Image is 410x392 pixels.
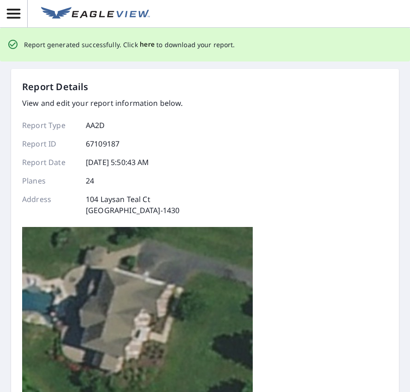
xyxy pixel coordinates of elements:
[86,120,105,131] p: AA2D
[36,1,155,26] a: EV Logo
[22,175,77,186] p: Planes
[22,98,183,109] p: View and edit your report information below.
[86,194,179,216] p: 104 Laysan Teal Ct [GEOGRAPHIC_DATA]-1430
[86,157,149,168] p: [DATE] 5:50:43 AM
[140,39,155,50] button: here
[24,39,235,50] p: Report generated successfully. Click to download your report.
[22,157,77,168] p: Report Date
[86,138,119,149] p: 67109187
[41,7,150,21] img: EV Logo
[22,120,77,131] p: Report Type
[22,138,77,149] p: Report ID
[86,175,94,186] p: 24
[22,80,89,94] p: Report Details
[22,194,77,216] p: Address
